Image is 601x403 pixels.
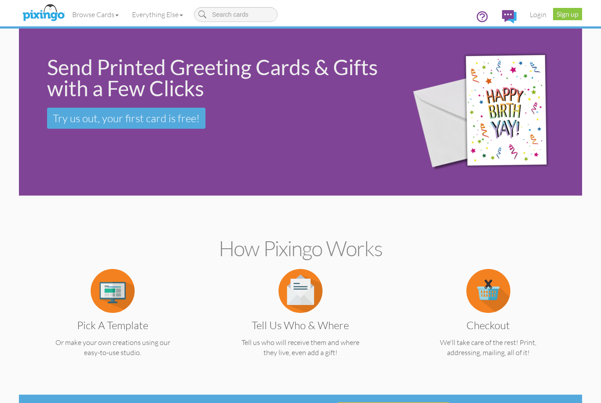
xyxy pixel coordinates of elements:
[279,269,322,313] img: item.alt
[41,319,185,331] h3: Pick a Template
[466,269,510,313] img: item.alt
[47,108,205,129] a: Try us out, your first card is free!
[410,338,567,358] p: We'll take care of the rest! Print, addressing, mailing, all of it!
[34,286,191,358] a: Pick a Template Or make your own creations using our easy-to-use studio.
[410,286,567,358] a: Checkout We'll take care of the rest! Print, addressing, mailing, all of it!
[228,319,372,331] h3: Tell us Who & Where
[222,338,379,358] p: Tell us who will receive them and where they live, even add a gift!
[416,319,560,331] h3: Checkout
[553,8,582,20] a: Sign up
[125,4,190,25] a: Everything Else
[91,269,135,313] img: item.alt
[399,31,580,194] img: 942c5090-71ba-4bfc-9a92-ca782dcda692.png
[20,2,67,24] img: pixingo logo
[47,57,387,99] div: Send Printed Greeting Cards & Gifts with a Few Clicks
[502,10,517,23] img: comments.svg
[523,4,553,25] a: Login
[66,4,125,25] a: Browse Cards
[53,112,200,125] span: Try us out, your first card is free!
[34,237,567,260] h2: How Pixingo works
[194,7,278,22] input: Search cards
[222,286,379,358] a: Tell us Who & Where Tell us who will receive them and where they live, even add a gift!
[34,338,191,358] p: Or make your own creations using our easy-to-use studio.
